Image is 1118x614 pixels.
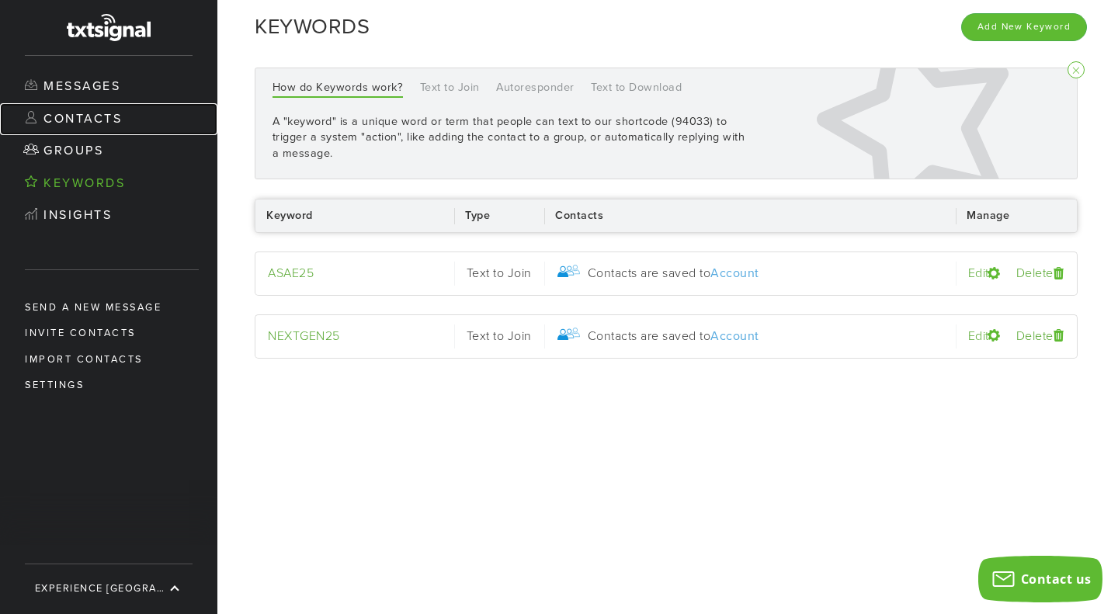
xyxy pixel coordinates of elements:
[454,199,544,233] th: Type
[588,265,763,283] div: Contacts are saved to
[454,314,544,359] td: Text to Join
[420,79,480,98] a: Text to Join
[273,79,404,98] a: How do Keywords work?
[1016,265,1064,281] a: Delete
[454,251,544,296] td: Text to Join
[1016,328,1064,344] a: Delete
[968,265,1000,281] a: Edit
[1021,571,1092,588] span: Contact us
[978,556,1102,602] button: Contact us
[273,114,745,162] section: A "keyword" is a unique word or term that people can text to our shortcode (94033) to trigger a s...
[496,79,575,98] a: Autoresponder
[710,265,759,283] div: Account
[968,328,1000,344] a: Edit
[591,79,682,98] a: Text to Download
[255,199,454,233] th: Keyword
[588,328,763,345] div: Contacts are saved to
[268,265,314,281] a: ASAE25
[544,199,956,233] th: Contacts
[956,199,1078,233] th: Manage
[961,13,1087,40] button: Add New Keyword
[710,328,759,345] div: Account
[268,328,340,344] a: NEXTGEN25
